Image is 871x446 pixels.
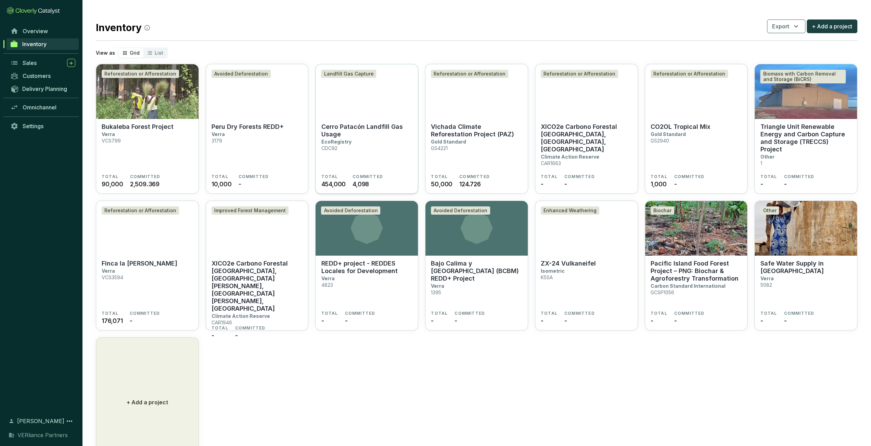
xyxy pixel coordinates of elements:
[431,283,444,289] p: Verra
[431,316,434,325] span: -
[206,64,308,119] img: Peru Dry Forests REDD+
[96,201,198,256] img: Finca la Paz II
[212,206,289,215] div: Improved Forest Management
[345,316,347,325] span: -
[321,260,412,275] p: REDD+ project - REDDES Locales for Development
[674,174,705,179] span: COMMITTED
[96,50,115,56] p: View as
[564,311,595,316] span: COMMITTED
[7,120,79,132] a: Settings
[674,311,705,316] span: COMMITTED
[130,316,132,325] span: -
[760,154,774,160] p: Other
[102,274,123,280] p: VCS3594
[784,316,786,325] span: -
[102,138,121,144] p: VCS799
[645,201,748,330] a: Pacific Island Food Forest Project – PNG: Biochar & Agroforestry TransformationBiocharPacific Isl...
[235,331,238,340] span: -
[345,311,375,316] span: COMMITTED
[541,268,565,274] p: Isometric
[651,206,674,215] div: Biochar
[755,201,857,256] img: Safe Water Supply in Zambia
[425,201,528,330] a: Avoided DeforestationBajo Calima y [GEOGRAPHIC_DATA] (BCBM) REDD+ ProjectVerra1395TOTAL-COMMITTED-
[321,316,324,325] span: -
[651,283,726,289] p: Carbon Standard International
[130,174,161,179] span: COMMITTED
[7,38,79,50] a: Inventory
[760,275,773,281] p: Verra
[431,206,490,215] div: Avoided Deforestation
[212,70,271,78] div: Avoided Deforestation
[130,50,140,56] span: Grid
[212,174,228,179] span: TOTAL
[321,206,380,215] div: Avoided Deforestation
[425,64,528,119] img: Vichada Climate Reforestation Project (PAZ)
[23,59,37,66] span: Sales
[454,316,457,325] span: -
[645,64,748,194] a: CO2OL Tropical MixReforestation or AfforestationCO2OL Tropical MixGold StandardGS2940TOTAL1,000CO...
[353,174,383,179] span: COMMITTED
[155,50,163,56] span: List
[454,311,485,316] span: COMMITTED
[541,274,553,280] p: K5SA
[541,316,543,325] span: -
[102,206,179,215] div: Reforestation or Afforestation
[760,260,851,275] p: Safe Water Supply in [GEOGRAPHIC_DATA]
[754,64,857,194] a: Triangle Unit Renewable Energy and Carbon Capture and Storage (TRECCS) ProjectBiomass with Carbon...
[7,70,79,82] a: Customers
[96,21,150,35] h2: Inventory
[353,179,369,189] span: 4,098
[674,179,677,189] span: -
[212,123,284,131] p: Peru Dry Forests REDD+
[645,201,747,256] img: Pacific Island Food Forest Project – PNG: Biochar & Agroforestry Transformation
[22,85,67,92] span: Delivery Planning
[535,64,638,119] img: XICO2e Carbono Forestal Ejido Pueblo Nuevo, Durango, México
[760,123,851,153] p: Triangle Unit Renewable Energy and Carbon Capture and Storage (TRECCS) Project
[431,179,452,189] span: 50,000
[760,179,763,189] span: -
[431,289,441,295] p: 1395
[564,174,595,179] span: COMMITTED
[7,83,79,94] a: Delivery Planning
[22,41,47,48] span: Inventory
[651,260,742,282] p: Pacific Island Food Forest Project – PNG: Biochar & Agroforestry Transformation
[760,70,846,83] div: Biomass with Carbon Removal and Storage (BiCRS)
[431,311,448,316] span: TOTAL
[755,64,857,119] img: Triangle Unit Renewable Energy and Carbon Capture and Storage (TRECCS) Project
[17,417,64,425] span: [PERSON_NAME]
[784,179,786,189] span: -
[321,275,334,281] p: Verra
[96,64,198,119] img: Bukaleba Forest Project
[7,102,79,113] a: Omnichannel
[541,154,599,160] p: Climate Action Reserve
[321,282,333,288] p: 4823
[535,64,638,194] a: XICO2e Carbono Forestal Ejido Pueblo Nuevo, Durango, MéxicoReforestation or AfforestationXICO2e C...
[760,160,762,166] p: 1
[130,179,159,189] span: 2,509.369
[541,311,558,316] span: TOTAL
[541,123,632,153] p: XICO2e Carbono Forestal [GEOGRAPHIC_DATA], [GEOGRAPHIC_DATA], [GEOGRAPHIC_DATA]
[102,260,177,267] p: Finca la [PERSON_NAME]
[102,70,179,78] div: Reforestation or Afforestation
[212,260,303,312] p: XICO2e Carbono Forestal [GEOGRAPHIC_DATA], [GEOGRAPHIC_DATA][PERSON_NAME], [GEOGRAPHIC_DATA][PERS...
[321,145,337,151] p: CDC92
[564,316,567,325] span: -
[651,174,667,179] span: TOTAL
[206,64,309,194] a: Peru Dry Forests REDD+Avoided DeforestationPeru Dry Forests REDD+Verra3179TOTAL10,000COMMITTED-
[316,64,418,119] img: Cerro Patacón Landfill Gas Usage
[321,139,351,145] p: EcoRegistry
[541,206,599,215] div: Enhanced Weathering
[102,174,118,179] span: TOTAL
[315,201,418,330] a: Avoided DeforestationREDD+ project - REDDES Locales for DevelopmentVerra4823TOTAL-COMMITTED-
[212,325,228,331] span: TOTAL
[431,139,466,145] p: Gold Standard
[651,70,728,78] div: Reforestation or Afforestation
[784,174,814,179] span: COMMITTED
[102,123,174,131] p: Bukaleba Forest Project
[754,201,857,330] a: Safe Water Supply in ZambiaOtherSafe Water Supply in [GEOGRAPHIC_DATA]Verra5082TOTAL-COMMITTED-
[23,72,51,79] span: Customers
[130,311,160,316] span: COMMITTED
[425,64,528,194] a: Vichada Climate Reforestation Project (PAZ)Reforestation or AfforestationVichada Climate Reforest...
[321,70,376,78] div: Landfill Gas Capture
[772,22,789,30] span: Export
